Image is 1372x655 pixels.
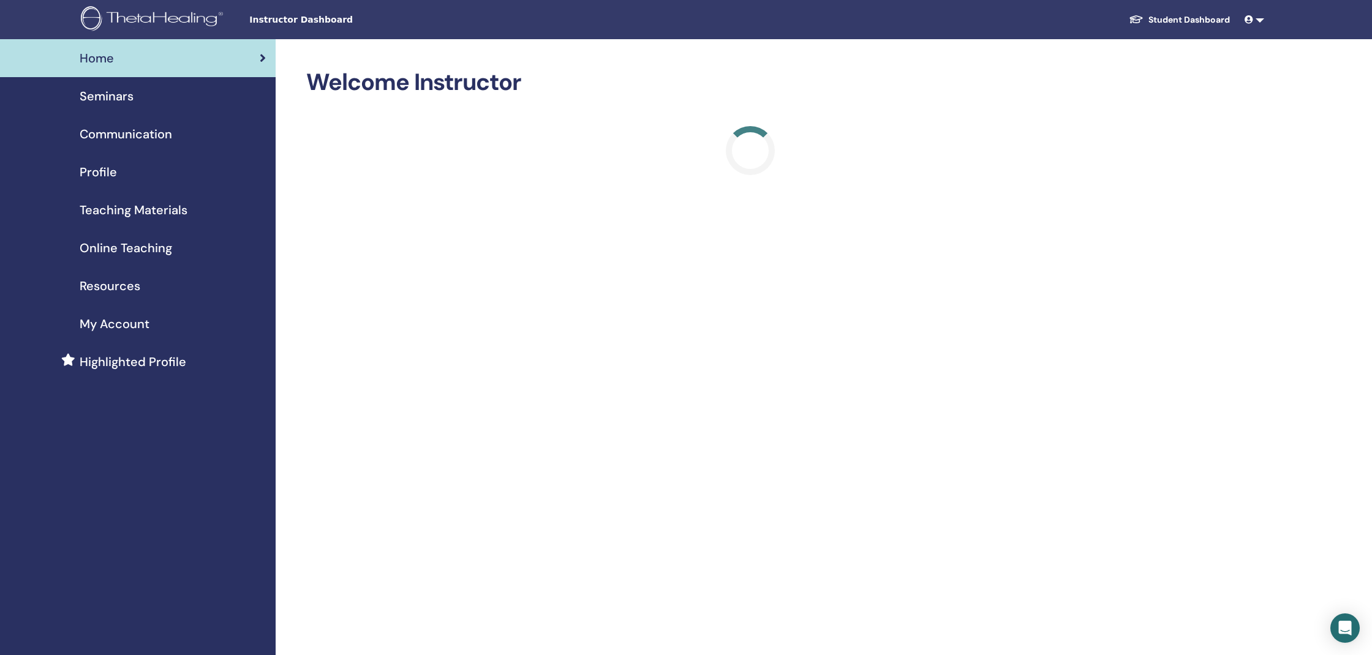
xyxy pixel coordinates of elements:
[81,6,227,34] img: logo.png
[1330,613,1360,643] div: Open Intercom Messenger
[1119,9,1240,31] a: Student Dashboard
[306,69,1194,97] h2: Welcome Instructor
[249,13,433,26] span: Instructor Dashboard
[80,163,117,181] span: Profile
[80,125,172,143] span: Communication
[1129,14,1144,24] img: graduation-cap-white.svg
[80,277,140,295] span: Resources
[80,239,172,257] span: Online Teaching
[80,87,134,105] span: Seminars
[80,315,149,333] span: My Account
[80,49,114,67] span: Home
[80,201,187,219] span: Teaching Materials
[80,353,186,371] span: Highlighted Profile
